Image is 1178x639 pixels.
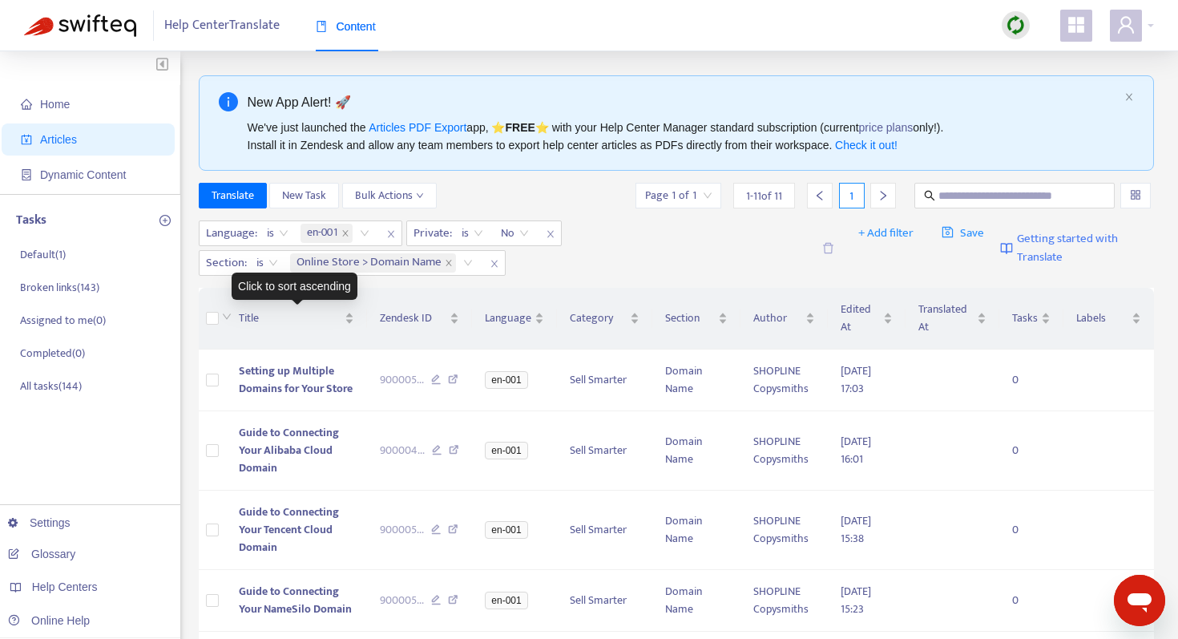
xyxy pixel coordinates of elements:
[307,224,338,243] span: en-001
[380,442,425,459] span: 900004 ...
[32,580,98,593] span: Help Centers
[1012,309,1038,327] span: Tasks
[381,224,401,244] span: close
[159,215,171,226] span: plus-circle
[746,188,782,204] span: 1 - 11 of 11
[652,350,740,411] td: Domain Name
[753,309,802,327] span: Author
[232,273,357,300] div: Click to sort ascending
[841,512,871,548] span: [DATE] 15:38
[1017,230,1154,266] span: Getting started with Translate
[367,288,473,350] th: Zendesk ID
[282,187,326,204] span: New Task
[740,350,828,411] td: SHOPLINE Copysmiths
[485,521,527,539] span: en-001
[858,224,914,243] span: + Add filter
[835,139,898,152] a: Check it out!
[740,288,828,350] th: Author
[1067,15,1086,34] span: appstore
[248,92,1119,112] div: New App Alert! 🚀
[200,221,260,245] span: Language :
[924,190,935,201] span: search
[380,371,424,389] span: 900005 ...
[557,491,652,570] td: Sell Smarter
[239,362,353,398] span: Setting up Multiple Domains for Your Store
[1000,242,1013,255] img: image-link
[341,229,349,237] span: close
[8,548,75,560] a: Glossary
[24,14,136,37] img: Swifteq
[380,592,424,609] span: 900005 ...
[999,491,1063,570] td: 0
[269,183,339,208] button: New Task
[942,226,954,238] span: save
[740,570,828,632] td: SHOPLINE Copysmiths
[1006,15,1026,35] img: sync.dc5367851b00ba804db3.png
[740,491,828,570] td: SHOPLINE Copysmiths
[485,371,527,389] span: en-001
[1124,92,1134,102] span: close
[540,224,561,244] span: close
[40,98,70,111] span: Home
[557,570,652,632] td: Sell Smarter
[267,221,288,245] span: is
[841,432,871,468] span: [DATE] 16:01
[570,309,627,327] span: Category
[501,221,529,245] span: No
[652,570,740,632] td: Domain Name
[380,309,447,327] span: Zendesk ID
[1076,309,1128,327] span: Labels
[505,121,535,134] b: FREE
[40,168,126,181] span: Dynamic Content
[999,350,1063,411] td: 0
[918,301,973,336] span: Translated At
[297,253,442,273] span: Online Store > Domain Name
[21,99,32,110] span: home
[16,211,46,230] p: Tasks
[248,119,1119,154] div: We've just launched the app, ⭐ ⭐️ with your Help Center Manager standard subscription (current on...
[841,301,880,336] span: Edited At
[20,312,106,329] p: Assigned to me ( 0 )
[8,516,71,529] a: Settings
[942,224,984,243] span: Save
[164,10,280,41] span: Help Center Translate
[1114,575,1165,626] iframe: メッセージングウィンドウの起動ボタン、進行中の会話
[20,345,85,362] p: Completed ( 0 )
[652,288,740,350] th: Section
[369,121,466,134] a: Articles PDF Export
[290,253,456,273] span: Online Store > Domain Name
[301,224,353,243] span: en-001
[828,288,906,350] th: Edited At
[859,121,914,134] a: price plans
[906,288,998,350] th: Translated At
[999,570,1063,632] td: 0
[930,220,996,246] button: saveSave
[1000,220,1154,276] a: Getting started with Translate
[999,288,1063,350] th: Tasks
[841,362,871,398] span: [DATE] 17:03
[557,350,652,411] td: Sell Smarter
[652,491,740,570] td: Domain Name
[407,221,454,245] span: Private :
[380,521,424,539] span: 900005 ...
[485,309,531,327] span: Language
[877,190,889,201] span: right
[822,242,834,254] span: delete
[1063,288,1154,350] th: Labels
[484,254,505,273] span: close
[20,279,99,296] p: Broken links ( 143 )
[665,309,715,327] span: Section
[21,134,32,145] span: account-book
[239,503,339,556] span: Guide to Connecting Your Tencent Cloud Domain
[40,133,77,146] span: Articles
[472,288,557,350] th: Language
[557,288,652,350] th: Category
[652,411,740,491] td: Domain Name
[239,582,352,618] span: Guide to Connecting Your NameSilo Domain
[20,246,66,263] p: Default ( 1 )
[462,221,483,245] span: is
[8,614,90,627] a: Online Help
[212,187,254,204] span: Translate
[222,312,232,322] span: down
[199,183,267,208] button: Translate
